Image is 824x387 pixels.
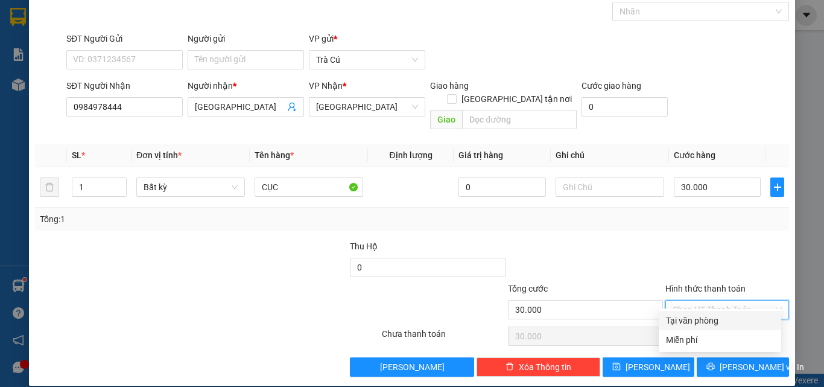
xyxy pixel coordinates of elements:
span: Giá trị hàng [458,150,503,160]
span: Trà Cú [316,51,418,69]
div: 0938580406 [78,52,201,69]
button: delete [40,178,59,197]
span: CC : [77,79,93,92]
button: save[PERSON_NAME] [603,357,695,377]
span: Bất kỳ [144,178,238,196]
span: Gửi: [10,11,29,24]
span: Nhận: [78,10,107,23]
div: Người gửi [188,32,304,45]
span: delete [505,362,514,372]
div: SĐT Người Gửi [66,32,183,45]
span: Giao [430,110,462,129]
span: Tên hàng [255,150,294,160]
div: BỬU [78,37,201,52]
button: printer[PERSON_NAME] và In [697,357,789,377]
th: Ghi chú [551,144,669,167]
div: Chưa thanh toán [381,327,507,348]
input: Ghi Chú [556,178,664,197]
span: printer [706,362,715,372]
span: [PERSON_NAME] [380,360,445,374]
input: VD: Bàn, Ghế [255,178,363,197]
span: Giao hàng [430,81,469,91]
div: 70.000 [77,76,202,93]
button: deleteXóa Thông tin [477,357,600,377]
span: Xóa Thông tin [519,360,571,374]
span: save [612,362,621,372]
span: [PERSON_NAME] [626,360,690,374]
input: Cước giao hàng [582,97,668,117]
span: Thu Hộ [350,241,378,251]
span: SL [72,150,81,160]
span: Cước hàng [674,150,715,160]
label: Cước giao hàng [582,81,641,91]
div: Tại văn phòng [666,314,774,327]
div: Người nhận [188,79,304,92]
input: Dọc đường [462,110,577,129]
label: Hình thức thanh toán [665,284,746,293]
span: VP Nhận [309,81,343,91]
div: Trà Cú [10,10,70,25]
span: plus [771,182,784,192]
div: SĐT Người Nhận [66,79,183,92]
input: 0 [458,178,545,197]
span: Tổng cước [508,284,548,293]
button: plus [770,178,784,197]
div: [GEOGRAPHIC_DATA] [78,10,201,37]
span: [PERSON_NAME] và In [720,360,804,374]
span: Đơn vị tính [136,150,182,160]
span: Định lượng [389,150,432,160]
div: VP gửi [309,32,425,45]
span: [GEOGRAPHIC_DATA] tận nơi [457,92,577,106]
div: Tổng: 1 [40,213,319,226]
div: THÁI TÂM [10,25,70,39]
button: [PERSON_NAME] [350,357,474,377]
div: Miễn phí [666,333,774,347]
span: user-add [287,102,297,112]
span: Sài Gòn [316,98,418,116]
